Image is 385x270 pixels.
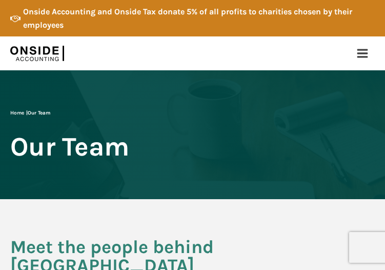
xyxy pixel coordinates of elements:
[10,110,24,116] a: Home
[10,132,129,161] span: Our Team
[10,41,64,66] img: Onside Accounting
[23,5,375,31] div: Onside Accounting and Onside Tax donate 5% of all profits to charities chosen by their employees
[28,110,50,116] span: Our Team
[10,110,50,116] span: |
